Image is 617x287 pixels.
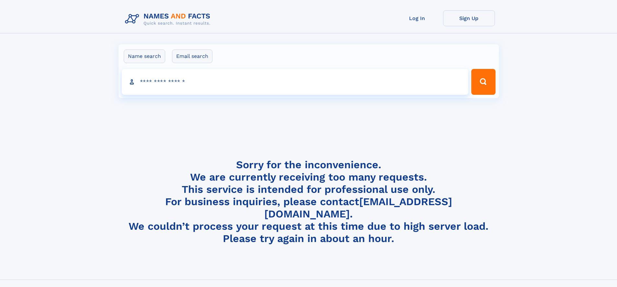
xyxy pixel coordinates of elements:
[122,69,469,95] input: search input
[124,50,165,63] label: Name search
[443,10,495,26] a: Sign Up
[264,195,452,220] a: [EMAIL_ADDRESS][DOMAIN_NAME]
[471,69,495,95] button: Search Button
[172,50,212,63] label: Email search
[122,10,216,28] img: Logo Names and Facts
[391,10,443,26] a: Log In
[122,159,495,245] h4: Sorry for the inconvenience. We are currently receiving too many requests. This service is intend...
